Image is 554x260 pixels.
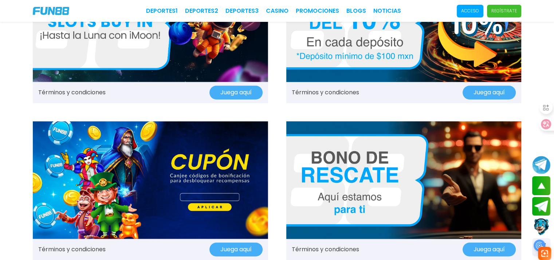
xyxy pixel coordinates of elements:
p: Acceso [461,8,479,14]
button: Juega aquí [463,86,516,99]
a: Deportes1 [146,7,178,15]
button: Juega aquí [209,243,263,256]
button: Contact customer service [532,217,550,236]
button: scroll up [532,176,550,195]
a: Términos y condiciones [38,245,106,254]
a: Términos y condiciones [38,88,106,97]
a: BLOGS [346,7,366,15]
button: Juega aquí [463,243,516,256]
button: Juega aquí [209,86,263,99]
a: CASINO [266,7,288,15]
a: Términos y condiciones [292,88,359,97]
a: Promociones [296,7,339,15]
a: NOTICIAS [373,7,401,15]
a: Términos y condiciones [292,245,359,254]
button: Join telegram [532,197,550,216]
button: Join telegram channel [532,155,550,174]
a: Deportes2 [185,7,218,15]
img: Promo Banner [286,121,522,239]
img: Company Logo [33,7,69,15]
img: Promo Banner [33,121,268,239]
a: Deportes3 [225,7,259,15]
p: Regístrate [491,8,517,14]
div: Switch theme [532,238,550,256]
